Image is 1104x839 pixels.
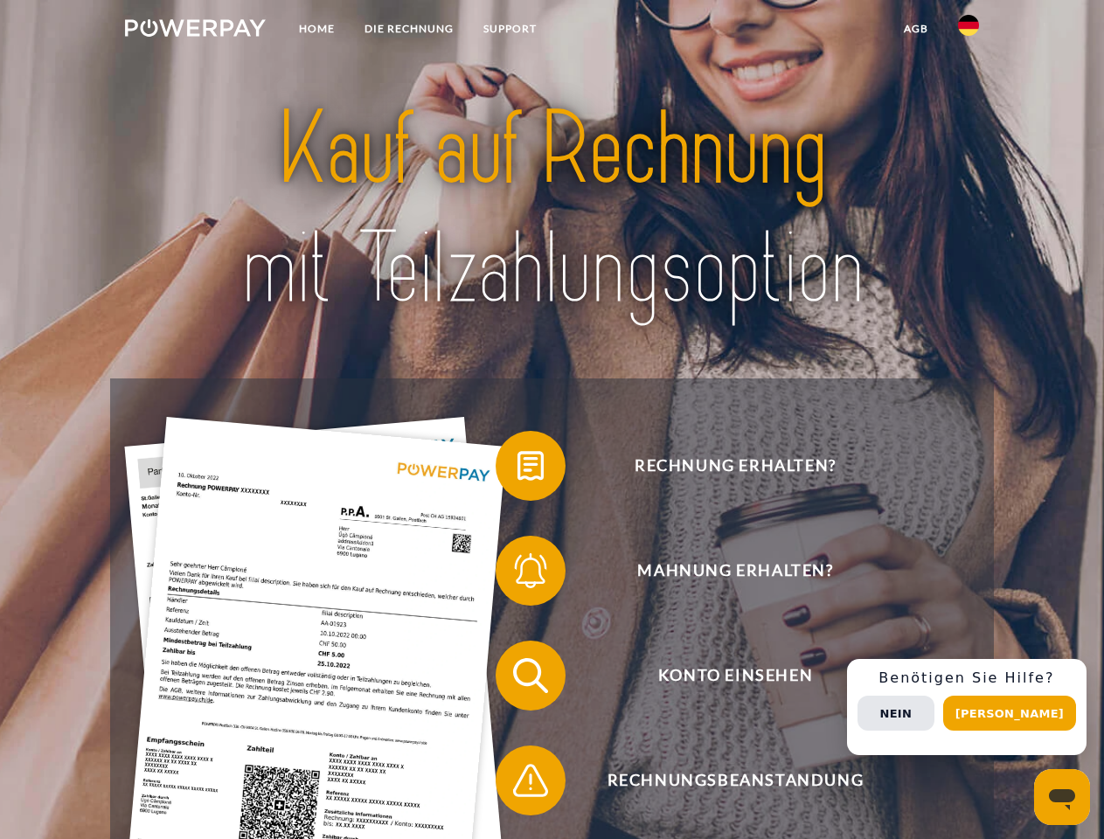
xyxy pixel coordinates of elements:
span: Konto einsehen [521,641,949,711]
a: DIE RECHNUNG [350,13,469,45]
h3: Benötigen Sie Hilfe? [858,669,1076,687]
img: qb_bell.svg [509,549,552,593]
button: Konto einsehen [496,641,950,711]
button: Nein [858,696,934,731]
span: Rechnungsbeanstandung [521,745,949,815]
button: Rechnung erhalten? [496,431,950,501]
button: Rechnungsbeanstandung [496,745,950,815]
a: Home [284,13,350,45]
img: de [958,15,979,36]
img: qb_bill.svg [509,444,552,488]
a: agb [889,13,943,45]
iframe: Schaltfläche zum Öffnen des Messaging-Fensters [1034,769,1090,825]
a: SUPPORT [469,13,552,45]
button: Mahnung erhalten? [496,536,950,606]
span: Rechnung erhalten? [521,431,949,501]
button: [PERSON_NAME] [943,696,1076,731]
img: qb_search.svg [509,654,552,697]
img: logo-powerpay-white.svg [125,19,266,37]
img: title-powerpay_de.svg [167,84,937,335]
span: Mahnung erhalten? [521,536,949,606]
img: qb_warning.svg [509,759,552,802]
div: Schnellhilfe [847,659,1087,755]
